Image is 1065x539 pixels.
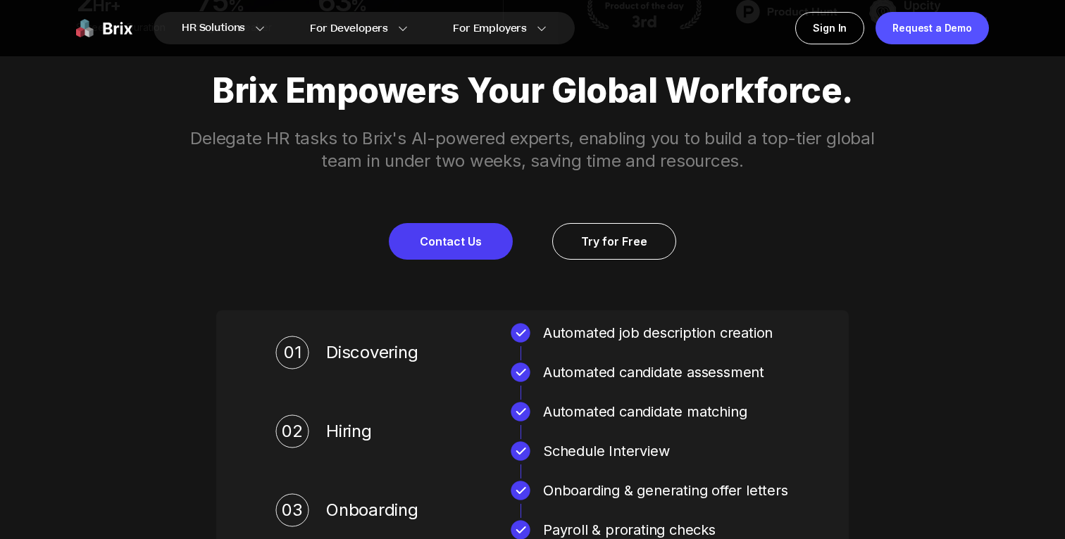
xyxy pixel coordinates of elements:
[552,223,676,260] a: Try for Free
[282,419,303,444] div: 02
[389,223,513,260] a: Contact Us
[182,17,245,39] span: HR Solutions
[543,322,790,344] div: Automated job description creation
[876,12,989,44] a: Request a Demo
[25,71,1040,110] p: Brix Empowers Your Global Workforce.
[172,127,893,172] p: Delegate HR tasks to Brix's AI-powered experts, enabling you to build a top-tier global team in u...
[326,499,425,521] span: Onboarding
[543,479,790,502] div: Onboarding & generating offer letters
[326,341,425,364] span: Discovering
[310,21,388,36] span: For Developers
[326,420,425,443] span: Hiring
[282,497,303,523] div: 03
[453,21,527,36] span: For Employers
[543,440,790,462] div: Schedule Interview
[284,340,301,365] div: 01
[543,361,790,383] div: Automated candidate assessment
[795,12,864,44] a: Sign In
[543,400,790,423] div: Automated candidate matching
